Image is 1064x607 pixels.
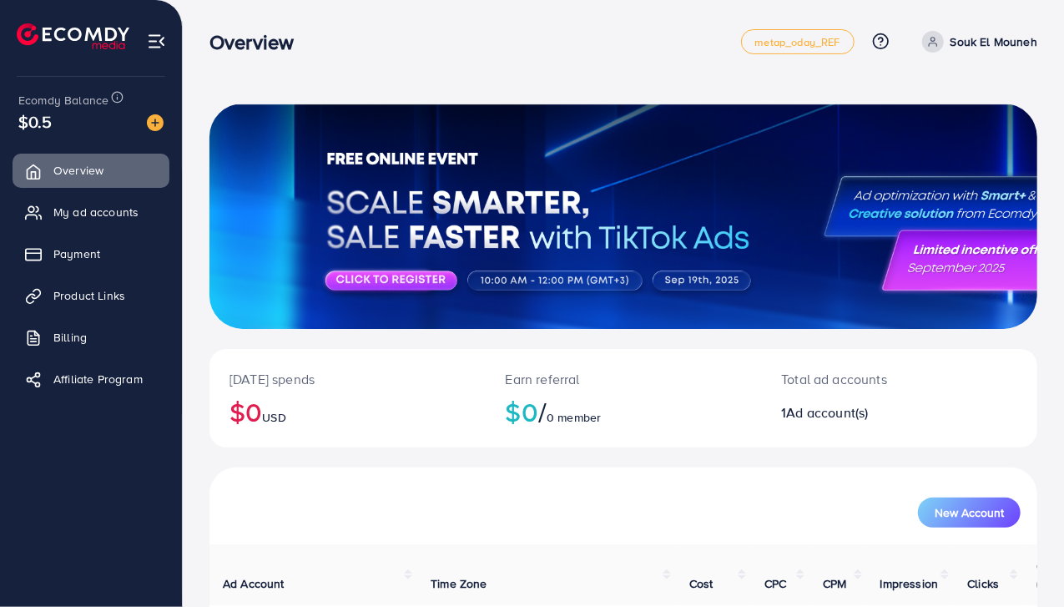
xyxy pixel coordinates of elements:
span: Affiliate Program [53,371,143,387]
span: 0 member [547,409,601,426]
button: New Account [918,498,1021,528]
span: Ecomdy Balance [18,92,108,109]
a: Overview [13,154,169,187]
span: / [538,392,547,431]
p: Total ad accounts [781,369,948,389]
h3: Overview [209,30,307,54]
span: Time Zone [431,575,487,592]
img: logo [17,23,129,49]
span: New Account [935,507,1004,518]
p: [DATE] spends [229,369,466,389]
h2: $0 [229,396,466,427]
span: USD [262,409,285,426]
iframe: Chat [993,532,1051,594]
span: Cost [689,575,714,592]
span: $0.5 [18,109,53,134]
span: Ad account(s) [786,403,868,422]
span: Product Links [53,287,125,304]
span: Billing [53,329,87,346]
span: Impression [880,575,939,592]
a: My ad accounts [13,195,169,229]
p: Souk El Mouneh [951,32,1037,52]
span: Ad Account [223,575,285,592]
a: Payment [13,237,169,271]
a: Affiliate Program [13,362,169,396]
h2: 1 [781,405,948,421]
a: Billing [13,321,169,354]
span: CPC [764,575,786,592]
img: menu [147,32,166,51]
a: Product Links [13,279,169,312]
p: Earn referral [506,369,742,389]
img: image [147,114,164,131]
span: Payment [53,245,100,262]
h2: $0 [506,396,742,427]
span: CPM [823,575,846,592]
span: Clicks [967,575,999,592]
span: My ad accounts [53,204,139,220]
a: Souk El Mouneh [915,31,1037,53]
a: metap_oday_REF [741,29,855,54]
span: Overview [53,162,103,179]
span: metap_oday_REF [755,37,840,48]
